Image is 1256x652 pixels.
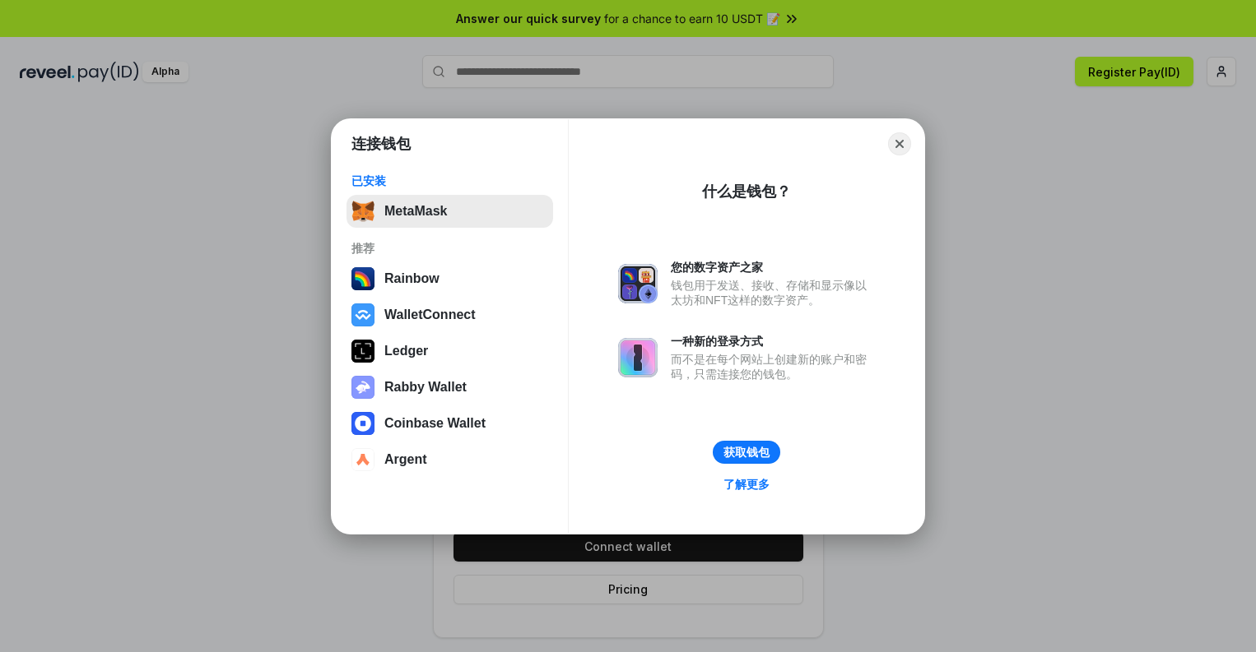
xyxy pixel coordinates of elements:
button: Coinbase Wallet [347,407,553,440]
div: 获取钱包 [723,445,770,460]
div: Coinbase Wallet [384,416,486,431]
div: 已安装 [351,173,548,188]
div: 什么是钱包？ [702,182,791,201]
img: svg+xml,%3Csvg%20xmlns%3D%22http%3A%2F%2Fwww.w3.org%2F2000%2Fsvg%22%20fill%3D%22none%22%20viewBox... [351,376,374,399]
img: svg+xml,%3Csvg%20width%3D%2228%22%20height%3D%2228%22%20viewBox%3D%220%200%2028%2028%22%20fill%3D... [351,412,374,435]
a: 了解更多 [714,474,779,495]
button: Rainbow [347,262,553,295]
div: Rabby Wallet [384,380,467,395]
button: Argent [347,443,553,476]
img: svg+xml,%3Csvg%20xmlns%3D%22http%3A%2F%2Fwww.w3.org%2F2000%2Fsvg%22%20width%3D%2228%22%20height%3... [351,340,374,363]
div: 钱包用于发送、接收、存储和显示像以太坊和NFT这样的数字资产。 [671,278,875,308]
div: 推荐 [351,241,548,256]
img: svg+xml,%3Csvg%20width%3D%2228%22%20height%3D%2228%22%20viewBox%3D%220%200%2028%2028%22%20fill%3D... [351,448,374,471]
div: Ledger [384,344,428,358]
div: 而不是在每个网站上创建新的账户和密码，只需连接您的钱包。 [671,352,875,381]
img: svg+xml,%3Csvg%20fill%3D%22none%22%20height%3D%2233%22%20viewBox%3D%220%200%2035%2033%22%20width%... [351,200,374,223]
img: svg+xml,%3Csvg%20width%3D%2228%22%20height%3D%2228%22%20viewBox%3D%220%200%2028%2028%22%20fill%3D... [351,303,374,326]
div: 了解更多 [723,477,770,492]
button: Ledger [347,335,553,368]
button: MetaMask [347,195,553,228]
button: Close [888,132,911,155]
img: svg+xml,%3Csvg%20xmlns%3D%22http%3A%2F%2Fwww.w3.org%2F2000%2Fsvg%22%20fill%3D%22none%22%20viewBox... [618,338,658,377]
button: 获取钱包 [713,441,780,464]
button: WalletConnect [347,298,553,331]
h1: 连接钱包 [351,134,411,154]
img: svg+xml,%3Csvg%20width%3D%22120%22%20height%3D%22120%22%20viewBox%3D%220%200%20120%20120%22%20fil... [351,267,374,290]
div: WalletConnect [384,308,476,322]
div: 一种新的登录方式 [671,334,875,349]
div: Argent [384,452,427,467]
img: svg+xml,%3Csvg%20xmlns%3D%22http%3A%2F%2Fwww.w3.org%2F2000%2Fsvg%22%20fill%3D%22none%22%20viewBox... [618,264,658,303]
button: Rabby Wallet [347,371,553,404]
div: 您的数字资产之家 [671,260,875,275]
div: Rainbow [384,271,440,286]
div: MetaMask [384,204,447,219]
